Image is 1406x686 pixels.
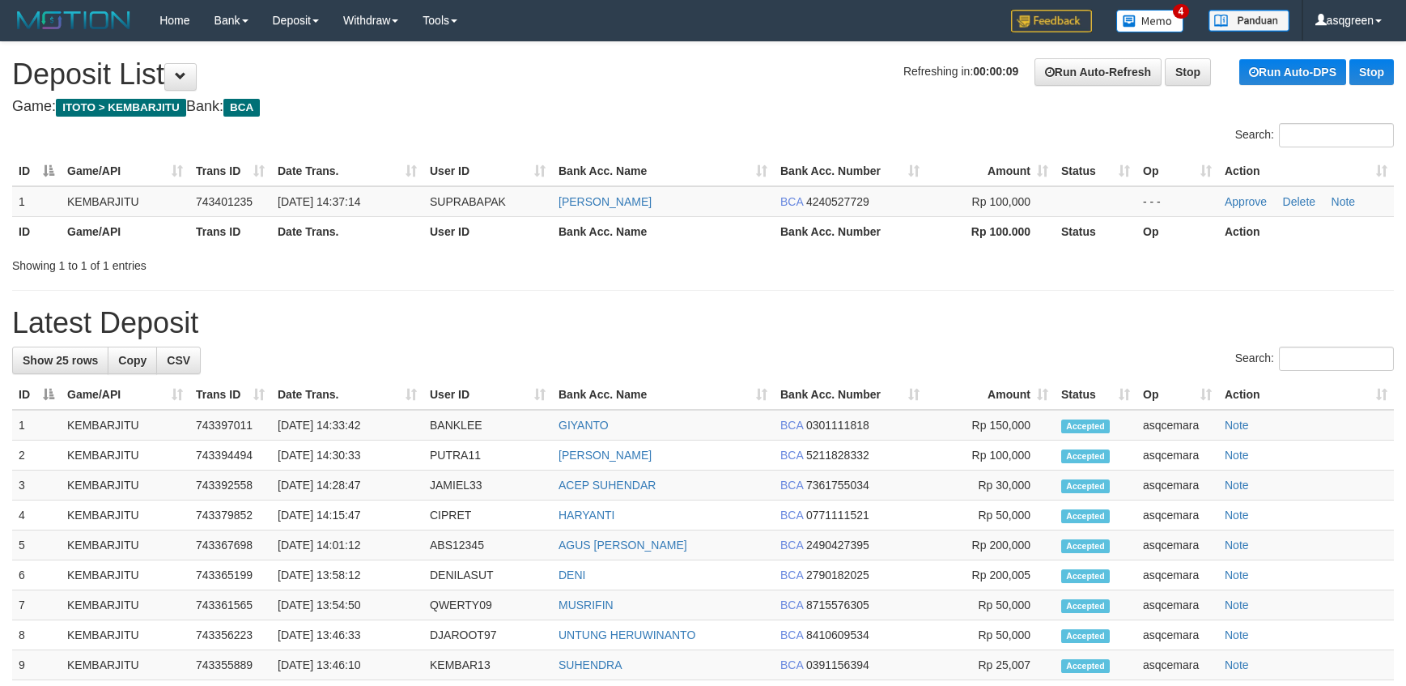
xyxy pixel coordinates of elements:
td: 1 [12,410,61,441]
span: ITOTO > KEMBARJITU [56,99,186,117]
label: Search: [1235,123,1394,147]
th: Bank Acc. Number: activate to sort column ascending [774,156,926,186]
span: Refreshing in: [903,65,1018,78]
div: Showing 1 to 1 of 1 entries [12,251,574,274]
a: UNTUNG HERUWINANTO [559,628,695,641]
a: Show 25 rows [12,347,108,374]
th: Bank Acc. Number [774,216,926,246]
span: BCA [780,449,803,462]
td: 743361565 [189,590,271,620]
input: Search: [1279,123,1394,147]
input: Search: [1279,347,1394,371]
span: Accepted [1061,509,1110,523]
td: 7 [12,590,61,620]
td: JAMIEL33 [423,471,552,501]
a: Note [1225,479,1249,492]
span: Copy 7361755034 to clipboard [806,479,869,492]
td: KEMBARJITU [61,620,189,650]
td: 2 [12,441,61,471]
td: Rp 50,000 [926,590,1055,620]
th: Amount: activate to sort column ascending [926,156,1055,186]
td: Rp 200,005 [926,560,1055,590]
td: 5 [12,530,61,560]
a: Stop [1349,59,1394,85]
td: asqcemara [1136,650,1218,680]
a: Approve [1225,195,1267,208]
span: Copy 2790182025 to clipboard [806,569,869,582]
th: Date Trans. [271,216,423,246]
td: [DATE] 14:01:12 [271,530,423,560]
td: asqcemara [1136,441,1218,471]
th: Bank Acc. Number: activate to sort column ascending [774,380,926,410]
td: 9 [12,650,61,680]
a: AGUS [PERSON_NAME] [559,539,687,552]
td: PUTRA11 [423,441,552,471]
th: Date Trans.: activate to sort column ascending [271,156,423,186]
th: Amount: activate to sort column ascending [926,380,1055,410]
td: 3 [12,471,61,501]
td: Rp 25,007 [926,650,1055,680]
td: asqcemara [1136,530,1218,560]
td: BANKLEE [423,410,552,441]
td: [DATE] 13:46:33 [271,620,423,650]
td: [DATE] 13:46:10 [271,650,423,680]
a: [PERSON_NAME] [559,195,652,208]
a: MUSRIFIN [559,599,614,611]
th: ID: activate to sort column descending [12,156,61,186]
span: Copy 4240527729 to clipboard [806,195,869,208]
td: 743365199 [189,560,271,590]
td: Rp 50,000 [926,501,1055,530]
td: ABS12345 [423,530,552,560]
th: Trans ID [189,216,271,246]
span: Accepted [1061,420,1110,433]
a: Delete [1283,195,1315,208]
span: 4 [1173,4,1190,19]
a: Note [1225,509,1249,522]
td: asqcemara [1136,501,1218,530]
span: Copy 2490427395 to clipboard [806,539,869,552]
td: DENILASUT [423,560,552,590]
td: 743392558 [189,471,271,501]
td: 8 [12,620,61,650]
h4: Game: Bank: [12,99,1394,115]
th: Status: activate to sort column ascending [1055,380,1136,410]
td: Rp 100,000 [926,441,1055,471]
span: 743401235 [196,195,253,208]
span: Accepted [1061,479,1110,493]
a: Note [1225,569,1249,582]
span: Accepted [1061,450,1110,463]
th: Trans ID: activate to sort column ascending [189,156,271,186]
a: Note [1225,449,1249,462]
td: KEMBARJITU [61,186,189,217]
a: Note [1225,658,1249,671]
td: 743356223 [189,620,271,650]
td: 6 [12,560,61,590]
a: Note [1225,539,1249,552]
td: Rp 150,000 [926,410,1055,441]
td: QWERTY09 [423,590,552,620]
span: BCA [780,569,803,582]
a: Copy [108,347,157,374]
th: Status: activate to sort column ascending [1055,156,1136,186]
a: Note [1225,628,1249,641]
span: BCA [223,99,260,117]
th: Game/API: activate to sort column ascending [61,156,189,186]
th: Game/API [61,216,189,246]
a: SUHENDRA [559,658,622,671]
span: Accepted [1061,539,1110,553]
td: 743394494 [189,441,271,471]
td: KEMBARJITU [61,471,189,501]
a: CSV [156,347,201,374]
th: Rp 100.000 [926,216,1055,246]
td: asqcemara [1136,620,1218,650]
td: [DATE] 14:30:33 [271,441,423,471]
td: KEMBARJITU [61,560,189,590]
a: [PERSON_NAME] [559,449,652,462]
h1: Latest Deposit [12,307,1394,339]
h1: Deposit List [12,58,1394,91]
th: User ID: activate to sort column ascending [423,156,552,186]
a: Note [1332,195,1356,208]
td: asqcemara [1136,590,1218,620]
th: Op [1136,216,1218,246]
td: [DATE] 13:54:50 [271,590,423,620]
